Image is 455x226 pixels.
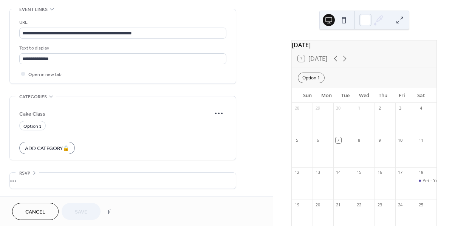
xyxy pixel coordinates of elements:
[12,203,59,220] button: Cancel
[315,105,320,111] div: 29
[315,170,320,175] div: 13
[398,170,403,175] div: 17
[418,202,424,207] div: 25
[377,170,382,175] div: 16
[317,88,336,103] div: Mon
[418,170,424,175] div: 18
[336,137,341,143] div: 7
[393,88,412,103] div: Fri
[356,137,362,143] div: 8
[294,105,300,111] div: 28
[377,137,382,143] div: 9
[294,202,300,207] div: 19
[416,178,436,184] div: Pet - YourBuddyBox Class
[355,88,374,103] div: Wed
[398,202,403,207] div: 24
[19,110,211,118] span: Cake Class
[374,88,393,103] div: Thu
[398,105,403,111] div: 3
[377,105,382,111] div: 2
[418,137,424,143] div: 11
[298,88,317,103] div: Sun
[294,170,300,175] div: 12
[336,105,341,111] div: 30
[315,137,320,143] div: 6
[298,73,325,83] div: Option 1
[292,40,436,50] div: [DATE]
[19,93,47,101] span: Categories
[28,71,62,79] span: Open in new tab
[25,208,45,216] span: Cancel
[10,173,236,189] div: •••
[377,202,382,207] div: 23
[294,137,300,143] div: 5
[19,6,48,14] span: Event links
[315,202,320,207] div: 20
[23,122,42,130] span: Option 1
[412,88,430,103] div: Sat
[19,19,225,26] div: URL
[418,105,424,111] div: 4
[356,170,362,175] div: 15
[398,137,403,143] div: 10
[356,105,362,111] div: 1
[336,202,341,207] div: 21
[336,88,355,103] div: Tue
[19,44,225,52] div: Text to display
[19,169,30,177] span: RSVP
[336,170,341,175] div: 14
[356,202,362,207] div: 22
